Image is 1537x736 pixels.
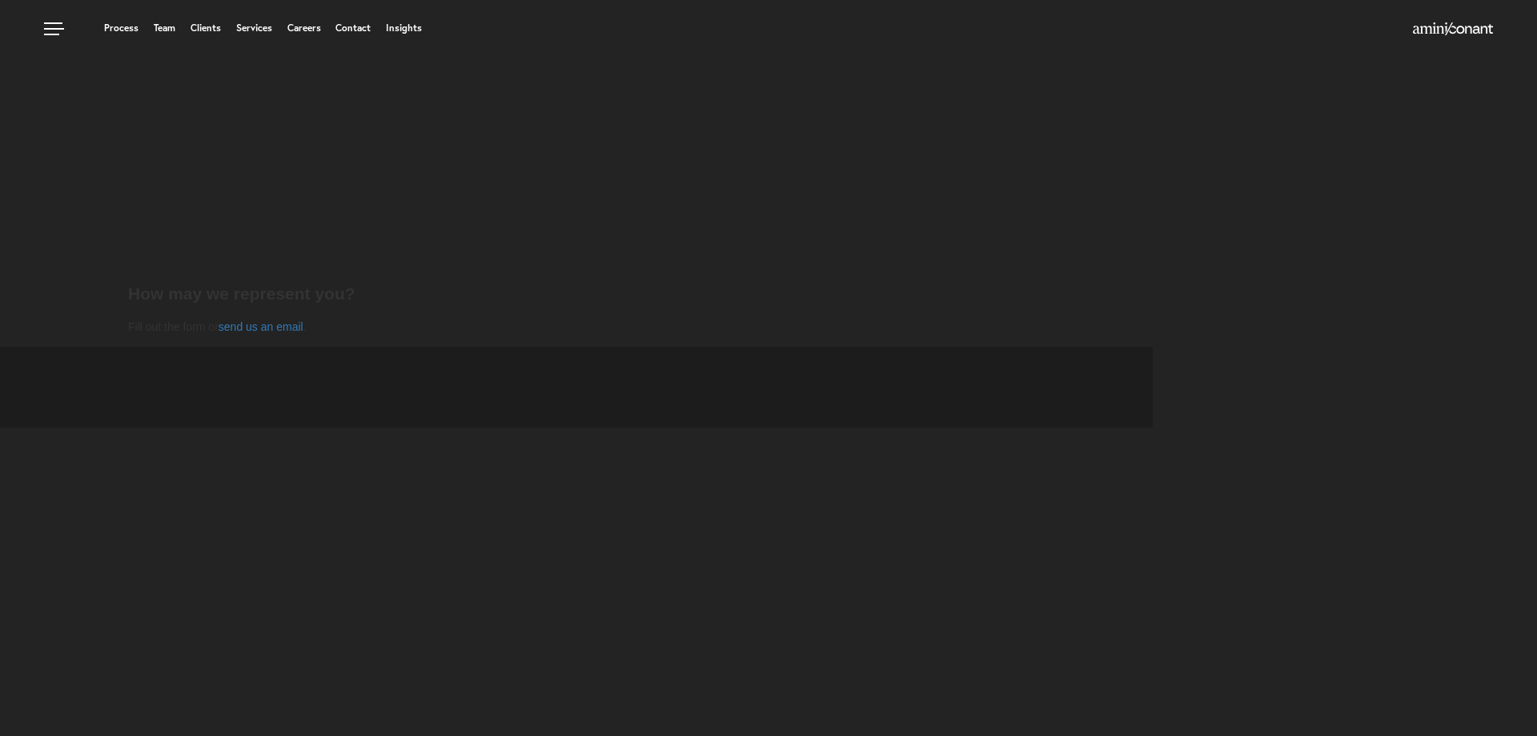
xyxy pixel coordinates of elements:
h2: How may we represent you? [128,282,1537,306]
a: Home [1413,23,1493,36]
a: Team [154,23,175,33]
p: Fill out the form or . [128,320,1537,336]
img: Amini & Conant [1413,22,1493,35]
a: Contact [335,23,371,33]
a: Careers [287,23,321,33]
a: Services [236,23,272,33]
a: Process [104,23,138,33]
a: send us an email [219,320,303,333]
a: Clients [191,23,221,33]
a: Insights [386,23,422,33]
